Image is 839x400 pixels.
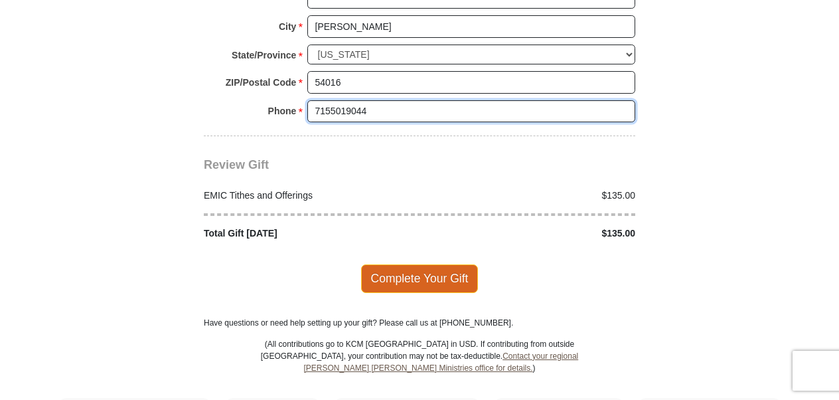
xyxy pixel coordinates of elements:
[260,338,579,398] p: (All contributions go to KCM [GEOGRAPHIC_DATA] in USD. If contributing from outside [GEOGRAPHIC_D...
[204,158,269,171] span: Review Gift
[419,189,643,203] div: $135.00
[303,351,578,373] a: Contact your regional [PERSON_NAME] [PERSON_NAME] Ministries office for details.
[197,189,420,203] div: EMIC Tithes and Offerings
[197,227,420,241] div: Total Gift [DATE]
[419,227,643,241] div: $135.00
[279,17,296,36] strong: City
[361,264,479,292] span: Complete Your Gift
[232,46,296,64] strong: State/Province
[226,73,297,92] strong: ZIP/Postal Code
[268,102,297,120] strong: Phone
[204,317,635,329] p: Have questions or need help setting up your gift? Please call us at [PHONE_NUMBER].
